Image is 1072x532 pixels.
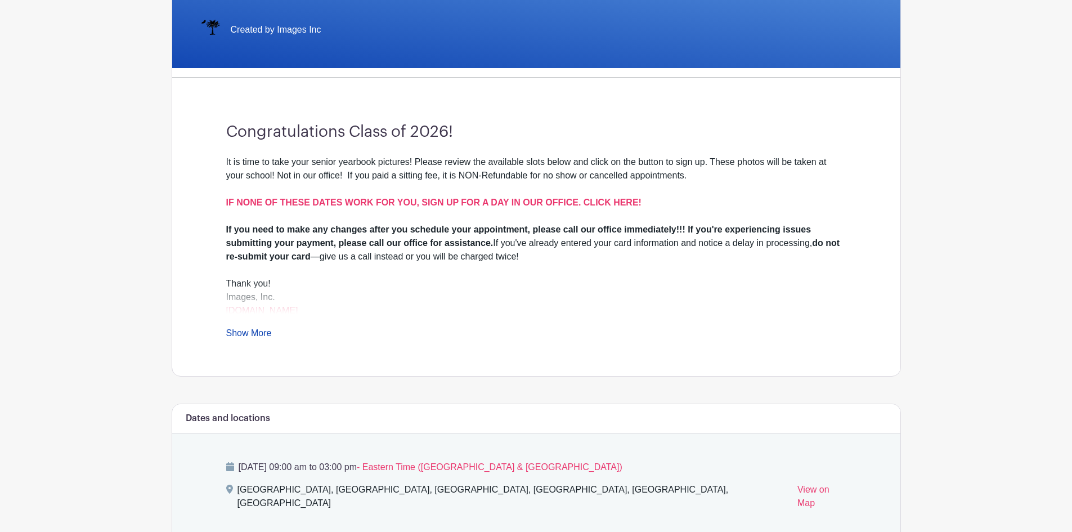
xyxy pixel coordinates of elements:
strong: do not re-submit your card [226,238,840,261]
h3: Congratulations Class of 2026! [226,123,846,142]
a: [DOMAIN_NAME] [226,306,298,315]
div: [GEOGRAPHIC_DATA], [GEOGRAPHIC_DATA], [GEOGRAPHIC_DATA], [GEOGRAPHIC_DATA], [GEOGRAPHIC_DATA], [G... [237,483,788,515]
img: IMAGES%20logo%20transparenT%20PNG%20s.png [199,19,222,41]
a: Show More [226,328,272,342]
span: - Eastern Time ([GEOGRAPHIC_DATA] & [GEOGRAPHIC_DATA]) [357,462,622,472]
strong: If you need to make any changes after you schedule your appointment, please call our office immed... [226,225,811,248]
p: [DATE] 09:00 am to 03:00 pm [226,461,846,474]
a: View on Map [797,483,846,515]
h6: Dates and locations [186,413,270,424]
div: Thank you! [226,277,846,290]
span: Created by Images Inc [231,23,321,37]
div: Images, Inc. [226,290,846,318]
a: IF NONE OF THESE DATES WORK FOR YOU, SIGN UP FOR A DAY IN OUR OFFICE. CLICK HERE! [226,198,642,207]
div: If you've already entered your card information and notice a delay in processing, —give us a call... [226,223,846,263]
div: It is time to take your senior yearbook pictures! Please review the available slots below and cli... [226,155,846,223]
